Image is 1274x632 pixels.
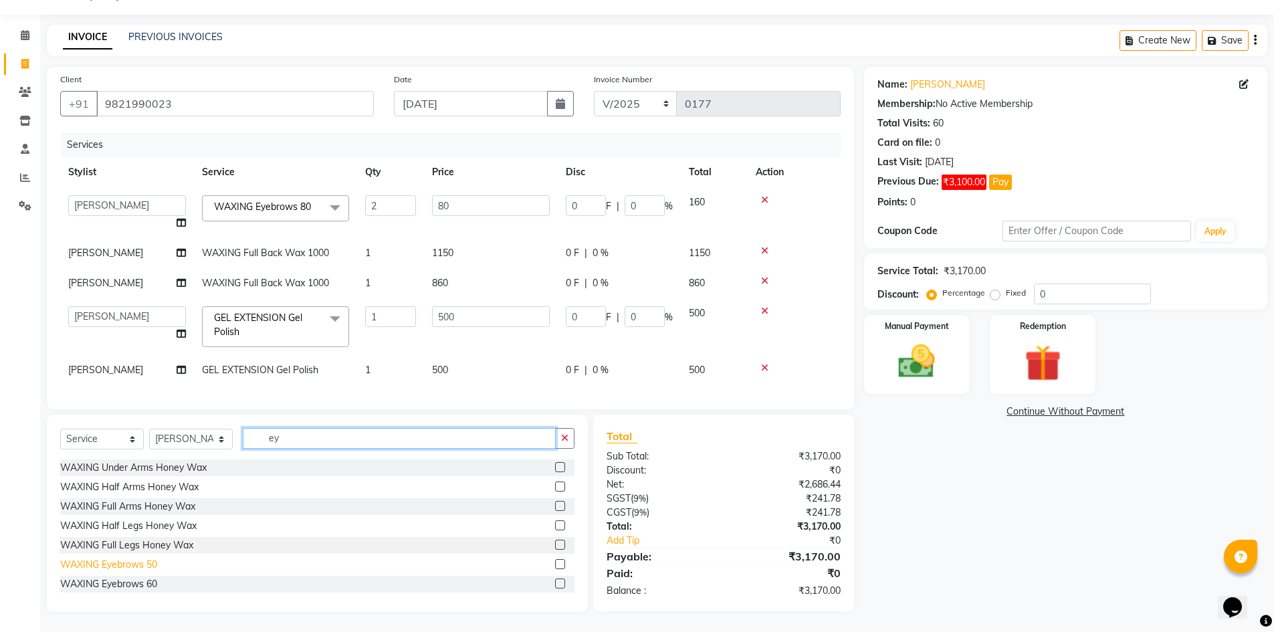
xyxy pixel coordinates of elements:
div: ₹3,170.00 [724,520,851,534]
div: WAXING Full Arms Honey Wax [60,500,195,514]
th: Disc [558,157,681,187]
div: WAXING Eyebrows 50 [60,558,157,572]
th: Service [194,157,357,187]
div: Points: [877,195,908,209]
span: 0 % [593,363,609,377]
div: Card on file: [877,136,932,150]
div: Service Total: [877,264,938,278]
span: % [665,310,673,324]
a: [PERSON_NAME] [910,78,985,92]
span: [PERSON_NAME] [68,247,143,259]
div: WAXING Eyebrows 60 [60,577,157,591]
div: Sub Total: [597,449,724,463]
div: ₹0 [724,463,851,478]
div: ₹241.78 [724,492,851,506]
a: x [239,326,245,338]
div: Services [62,132,851,157]
div: ₹3,170.00 [724,548,851,564]
div: Previous Due: [877,175,939,190]
span: 160 [689,196,705,208]
span: | [617,199,619,213]
div: WAXING Half Arms Honey Wax [60,480,199,494]
div: Membership: [877,97,936,111]
span: WAXING Full Back Wax 1000 [202,247,329,259]
span: 860 [432,277,448,289]
th: Price [424,157,558,187]
span: GEL EXTENSION Gel Polish [214,312,302,338]
div: ₹0 [724,565,851,581]
div: ( ) [597,492,724,506]
span: Total [607,429,637,443]
span: 0 F [566,276,579,290]
div: Total Visits: [877,116,930,130]
div: WAXING Half Legs Honey Wax [60,519,197,533]
input: Enter Offer / Coupon Code [1002,221,1191,241]
span: 500 [689,364,705,376]
span: 1 [365,247,370,259]
input: Search by Name/Mobile/Email/Code [96,91,374,116]
div: Name: [877,78,908,92]
span: 860 [689,277,705,289]
span: 0 % [593,276,609,290]
div: WAXING Full Legs Honey Wax [60,538,193,552]
div: ₹3,170.00 [724,449,851,463]
span: 500 [432,364,448,376]
button: Apply [1196,221,1235,241]
span: [PERSON_NAME] [68,364,143,376]
span: 500 [689,307,705,319]
div: ₹241.78 [724,506,851,520]
span: WAXING Full Back Wax 1000 [202,277,329,289]
span: 0 F [566,363,579,377]
span: SGST [607,492,631,504]
a: Continue Without Payment [867,405,1265,419]
iframe: chat widget [1218,578,1261,619]
label: Invoice Number [594,74,652,86]
button: +91 [60,91,98,116]
img: _cash.svg [887,340,946,383]
span: | [585,276,587,290]
span: 0 % [593,246,609,260]
a: PREVIOUS INVOICES [128,31,223,43]
div: No Active Membership [877,97,1254,111]
div: Discount: [597,463,724,478]
div: Coupon Code [877,224,1003,238]
label: Percentage [942,287,985,299]
div: ₹0 [745,534,851,548]
span: 9% [634,507,647,518]
span: | [617,310,619,324]
span: 1150 [432,247,453,259]
img: _gift.svg [1013,340,1073,386]
div: 0 [935,136,940,150]
a: x [311,201,317,213]
div: [DATE] [925,155,954,169]
div: Last Visit: [877,155,922,169]
div: Paid: [597,565,724,581]
span: 1150 [689,247,710,259]
span: GEL EXTENSION Gel Polish [202,364,318,376]
span: ₹3,100.00 [942,175,986,190]
div: Balance : [597,584,724,598]
div: Net: [597,478,724,492]
label: Redemption [1020,320,1066,332]
span: [PERSON_NAME] [68,277,143,289]
span: % [665,199,673,213]
button: Create New [1120,30,1196,51]
th: Action [748,157,841,187]
span: | [585,363,587,377]
input: Search or Scan [243,428,556,449]
div: ( ) [597,506,724,520]
span: CGST [607,506,631,518]
div: WAXING Under Arms Honey Wax [60,461,207,475]
div: Discount: [877,288,919,302]
span: WAXING Eyebrows 80 [214,201,311,213]
div: ₹3,170.00 [724,584,851,598]
th: Total [681,157,748,187]
span: 1 [365,277,370,289]
button: Pay [989,175,1012,190]
div: Total: [597,520,724,534]
span: F [606,199,611,213]
span: 1 [365,364,370,376]
label: Manual Payment [885,320,949,332]
div: ₹3,170.00 [944,264,986,278]
a: Add Tip [597,534,744,548]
